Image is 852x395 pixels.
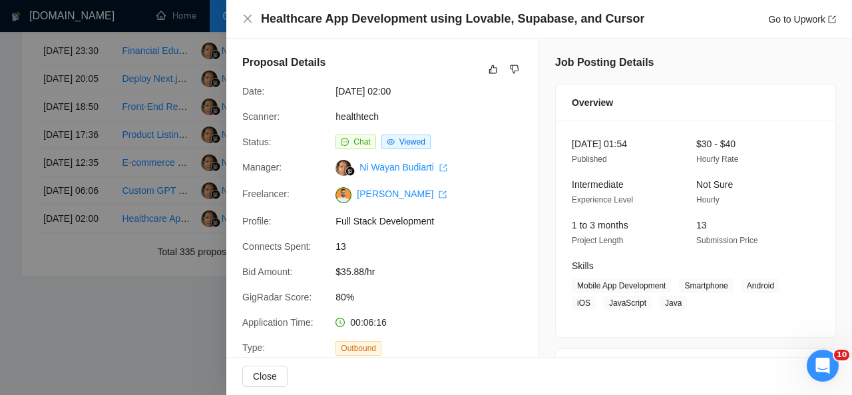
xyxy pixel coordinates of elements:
[660,296,687,310] span: Java
[679,278,733,293] span: Smartphone
[489,64,498,75] span: like
[696,220,707,230] span: 13
[439,164,447,172] span: export
[350,317,387,328] span: 00:06:16
[242,342,265,353] span: Type:
[242,241,312,252] span: Connects Spent:
[242,111,280,122] span: Scanner:
[335,214,535,228] span: Full Stack Development
[335,84,535,99] span: [DATE] 02:00
[485,61,501,77] button: like
[510,64,519,75] span: dislike
[242,55,325,71] h5: Proposal Details
[555,55,654,71] h5: Job Posting Details
[696,195,720,204] span: Hourly
[335,341,381,356] span: Outbound
[242,13,253,25] button: Close
[345,167,355,176] img: gigradar-bm.png
[253,369,277,384] span: Close
[335,239,535,254] span: 13
[572,220,628,230] span: 1 to 3 months
[604,296,652,310] span: JavaScript
[768,14,836,25] a: Go to Upworkexport
[242,162,282,173] span: Manager:
[742,278,779,293] span: Android
[572,349,819,385] div: Client Details
[696,236,758,245] span: Submission Price
[828,15,836,23] span: export
[572,260,594,271] span: Skills
[359,162,447,173] a: Ni Wayan Budiarti export
[357,189,447,199] a: [PERSON_NAME] export
[572,179,624,190] span: Intermediate
[335,290,535,304] span: 80%
[834,350,849,360] span: 10
[261,11,644,27] h4: Healthcare App Development using Lovable, Supabase, and Cursor
[572,95,613,110] span: Overview
[387,138,395,146] span: eye
[335,318,345,327] span: clock-circle
[439,191,447,198] span: export
[572,195,633,204] span: Experience Level
[242,366,288,387] button: Close
[572,236,623,245] span: Project Length
[696,155,738,164] span: Hourly Rate
[242,292,312,302] span: GigRadar Score:
[507,61,523,77] button: dislike
[335,111,379,122] a: healthtech
[572,278,671,293] span: Mobile App Development
[242,216,272,226] span: Profile:
[341,138,349,146] span: message
[335,187,351,203] img: c1NLmzrk-0pBZjOo1nLSJnOz0itNHKTdmMHAt8VIsLFzaWqqsJDJtcFyV3OYvrqgu3
[399,137,425,147] span: Viewed
[696,179,733,190] span: Not Sure
[353,137,370,147] span: Chat
[696,139,736,149] span: $30 - $40
[335,264,535,279] span: $35.88/hr
[572,155,607,164] span: Published
[242,137,272,147] span: Status:
[572,296,596,310] span: iOS
[807,350,839,382] iframe: Intercom live chat
[572,139,627,149] span: [DATE] 01:54
[242,13,253,24] span: close
[242,189,290,199] span: Freelancer:
[242,86,264,97] span: Date:
[242,266,293,277] span: Bid Amount:
[242,317,314,328] span: Application Time:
